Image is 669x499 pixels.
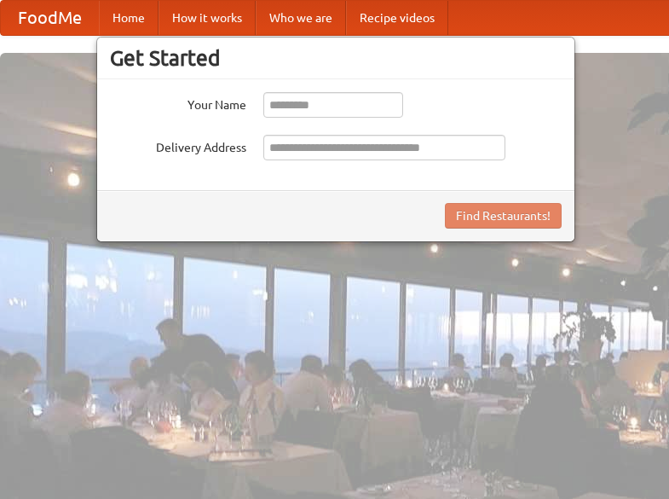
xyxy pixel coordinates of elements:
[110,45,562,71] h3: Get Started
[99,1,159,35] a: Home
[110,135,246,156] label: Delivery Address
[1,1,99,35] a: FoodMe
[159,1,256,35] a: How it works
[256,1,346,35] a: Who we are
[445,203,562,229] button: Find Restaurants!
[346,1,448,35] a: Recipe videos
[110,92,246,113] label: Your Name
